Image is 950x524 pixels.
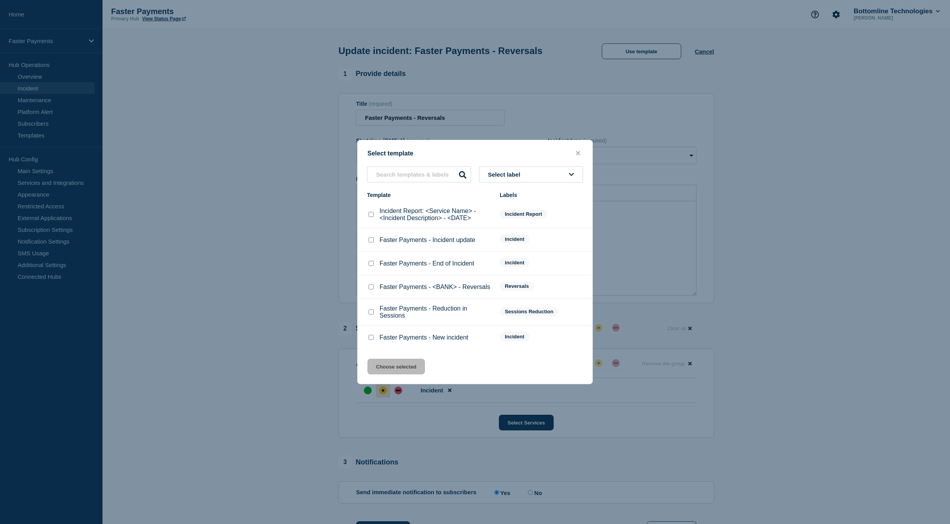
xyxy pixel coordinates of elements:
[367,192,492,198] div: Template
[367,166,471,182] input: Search templates & labels
[380,305,492,319] p: Faster Payments - Reduction in Sessions
[380,237,475,244] p: Faster Payments - Incident update
[500,210,547,219] span: Incident Report
[369,335,374,340] input: Faster Payments - New incident checkbox
[500,258,529,267] span: incident
[574,150,583,157] button: close button
[369,284,374,289] input: Faster Payments - <BANK> - Reversals checkbox
[380,284,490,291] p: Faster Payments - <BANK> - Reversals
[380,260,474,267] p: Faster Payments - End of Incident
[369,212,374,217] input: Incident Report: <Service Name> - <Incident Description> - <DATE> checkbox
[500,235,529,244] span: incident
[380,208,492,222] p: Incident Report: <Service Name> - <Incident Description> - <DATE>
[369,237,374,242] input: Faster Payments - Incident update checkbox
[380,334,468,341] p: Faster Payments - New incident
[488,171,524,178] span: Select label
[358,150,592,157] div: Select template
[500,282,534,291] span: Reversals
[479,166,583,182] button: Select label
[369,309,374,314] input: Faster Payments - Reduction in Sessions checkbox
[367,359,425,374] button: Choose selected
[369,261,374,266] input: Faster Payments - End of Incident checkbox
[500,332,529,341] span: Incident
[500,192,583,198] div: Labels
[500,307,558,316] span: Sessions Reduction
